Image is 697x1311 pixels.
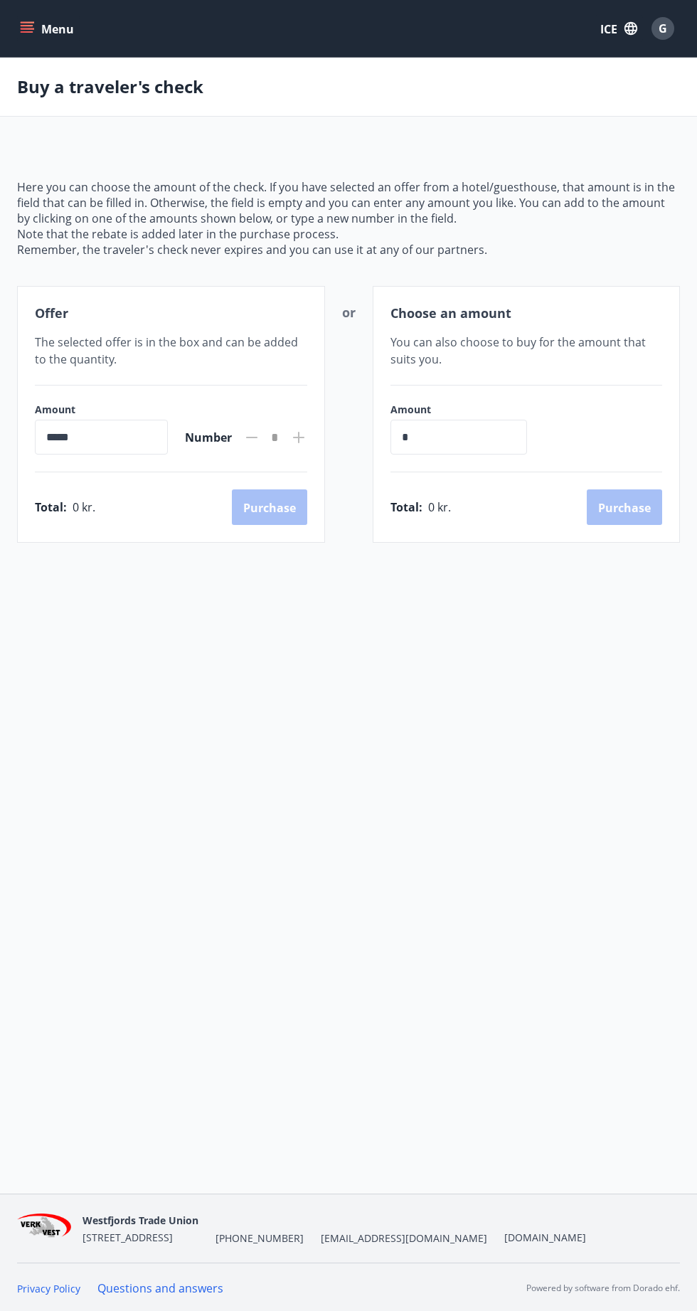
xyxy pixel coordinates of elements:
[646,11,680,46] button: G
[600,21,617,37] font: ICE
[390,334,646,367] font: You can also choose to buy for the amount that suits you.
[63,499,67,515] font: :
[419,499,422,515] font: :
[504,1231,586,1244] a: [DOMAIN_NAME]
[342,304,356,321] font: or
[17,226,339,242] font: Note that the rebate is added later in the purchase process.
[595,15,643,42] button: ICE
[428,499,451,515] font: 0 kr.
[17,1282,80,1295] a: Privacy Policy
[17,16,80,41] button: menu
[185,430,232,445] font: Number
[390,304,511,322] font: Choose an amount
[73,499,95,515] font: 0 kr.
[17,179,675,226] font: Here you can choose the amount of the check. If you have selected an offer from a hotel/guesthous...
[390,403,431,416] font: Amount
[17,75,203,98] font: Buy a traveler's check
[321,1231,487,1245] font: [EMAIL_ADDRESS][DOMAIN_NAME]
[17,242,487,258] font: Remember, the traveler's check never expires and you can use it at any of our partners.
[41,21,74,37] font: Menu
[17,1214,71,1244] img: jihgzMk4dcgjRAW2aMgpbAqQEG7LZi0j9dOLAUvz.png
[35,499,63,515] font: Total
[526,1282,680,1294] font: Powered by software from Dorado ehf.
[659,21,667,36] font: G
[83,1231,173,1244] font: [STREET_ADDRESS]
[35,403,75,416] font: Amount
[35,334,298,367] font: The selected offer is in the box and can be added to the quantity.
[35,304,68,322] font: Offer
[97,1280,223,1296] a: Questions and answers
[83,1214,198,1227] font: Westfjords Trade Union
[216,1231,304,1245] font: [PHONE_NUMBER]
[390,499,419,515] font: Total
